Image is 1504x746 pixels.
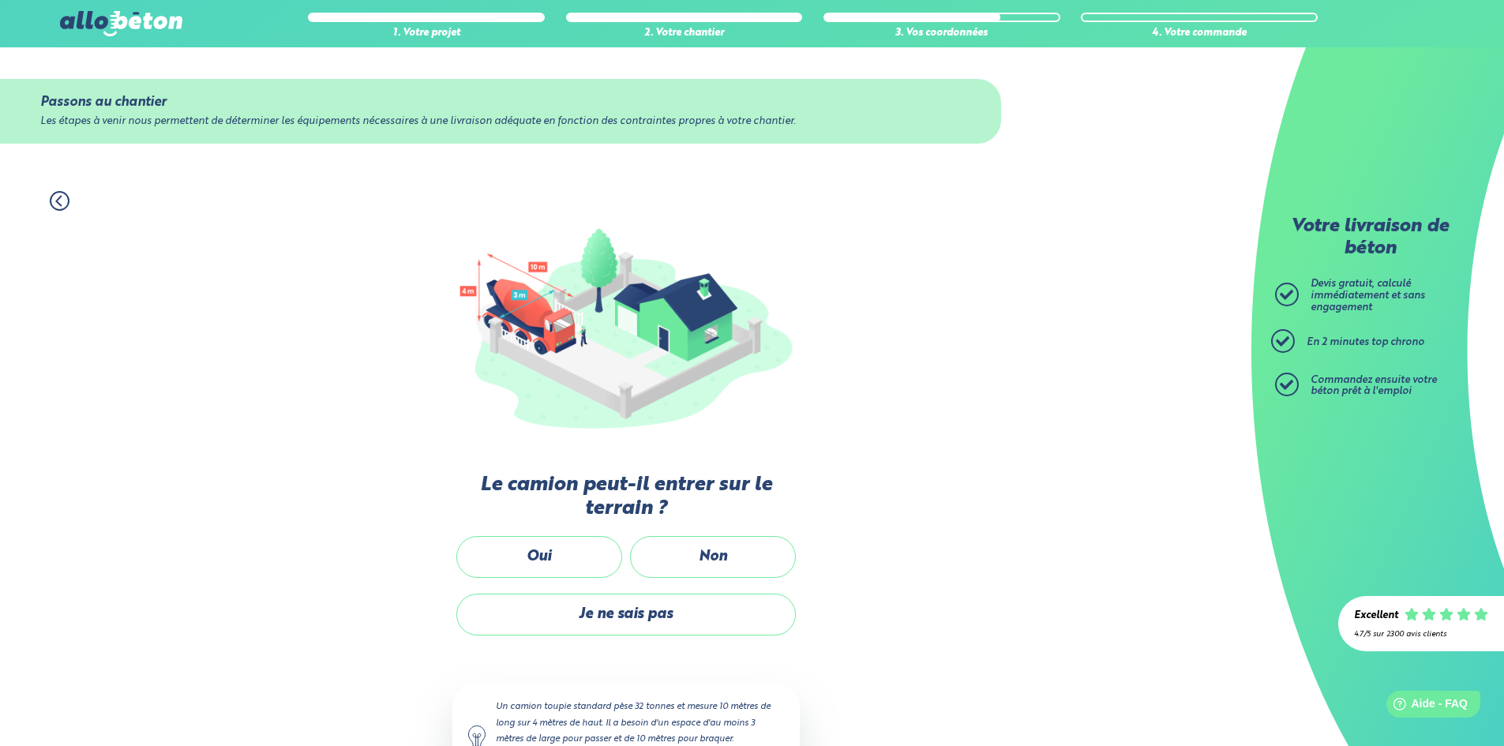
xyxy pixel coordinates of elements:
iframe: Help widget launcher [1363,684,1487,729]
label: Non [630,536,796,578]
div: Les étapes à venir nous permettent de déterminer les équipements nécessaires à une livraison adéq... [40,116,962,128]
div: Passons au chantier [40,95,962,110]
label: Le camion peut-il entrer sur le terrain ? [452,474,800,520]
label: Je ne sais pas [456,594,796,635]
div: 4. Votre commande [1081,28,1318,39]
img: allobéton [60,11,182,36]
div: 1. Votre projet [308,28,545,39]
label: Oui [456,536,622,578]
div: 2. Votre chantier [566,28,803,39]
div: 3. Vos coordonnées [823,28,1060,39]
